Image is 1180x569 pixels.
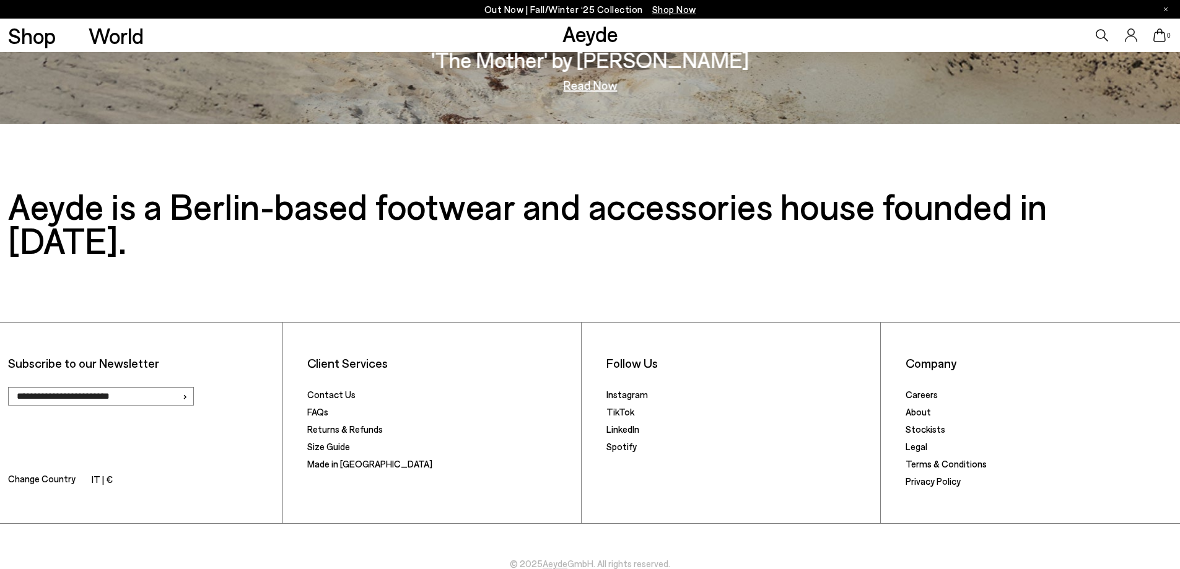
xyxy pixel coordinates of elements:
[92,472,113,489] li: IT | €
[307,458,432,469] a: Made in [GEOGRAPHIC_DATA]
[906,423,945,435] a: Stockists
[8,25,56,46] a: Shop
[484,2,696,17] p: Out Now | Fall/Winter ‘25 Collection
[431,49,749,71] h3: 'The Mother' by [PERSON_NAME]
[8,189,1172,257] h3: Aeyde is a Berlin-based footwear and accessories house founded in [DATE].
[89,25,144,46] a: World
[562,20,618,46] a: Aeyde
[8,471,76,489] span: Change Country
[606,423,639,435] a: LinkedIn
[8,355,274,371] p: Subscribe to our Newsletter
[307,423,383,435] a: Returns & Refunds
[906,355,1172,371] li: Company
[182,387,188,405] span: ›
[906,476,961,487] a: Privacy Policy
[606,441,637,452] a: Spotify
[606,389,648,400] a: Instagram
[906,441,927,452] a: Legal
[307,355,573,371] li: Client Services
[307,406,328,417] a: FAQs
[307,441,350,452] a: Size Guide
[1153,28,1166,42] a: 0
[652,4,696,15] span: Navigate to /collections/new-in
[606,355,872,371] li: Follow Us
[1166,32,1172,39] span: 0
[606,406,634,417] a: TikTok
[906,406,931,417] a: About
[906,458,987,469] a: Terms & Conditions
[307,389,356,400] a: Contact Us
[563,79,617,91] a: Read Now
[543,558,567,569] a: Aeyde
[906,389,938,400] a: Careers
